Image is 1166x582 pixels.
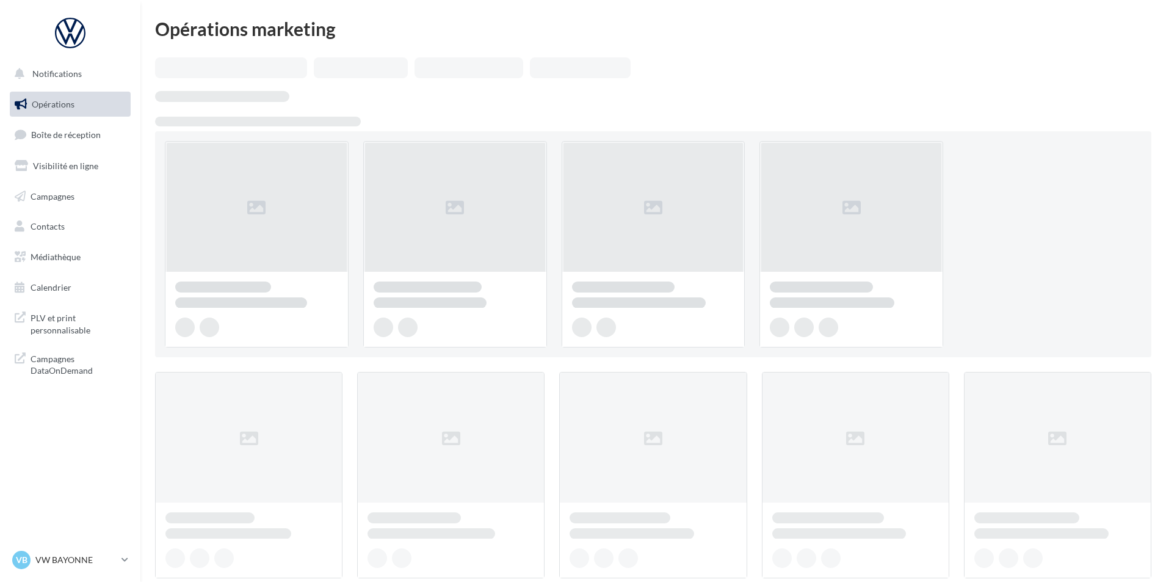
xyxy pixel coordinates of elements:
span: Calendrier [31,282,71,293]
span: Notifications [32,68,82,79]
span: Contacts [31,221,65,231]
div: Opérations marketing [155,20,1151,38]
span: Visibilité en ligne [33,161,98,171]
a: Campagnes [7,184,133,209]
a: PLV et print personnalisable [7,305,133,341]
a: Boîte de réception [7,122,133,148]
span: PLV et print personnalisable [31,310,126,336]
span: Opérations [32,99,74,109]
a: VB VW BAYONNE [10,548,131,572]
a: Calendrier [7,275,133,300]
a: Contacts [7,214,133,239]
a: Visibilité en ligne [7,153,133,179]
span: Médiathèque [31,252,81,262]
span: Boîte de réception [31,129,101,140]
a: Médiathèque [7,244,133,270]
a: Campagnes DataOnDemand [7,346,133,382]
a: Opérations [7,92,133,117]
span: Campagnes DataOnDemand [31,351,126,377]
span: VB [16,554,27,566]
span: Campagnes [31,191,74,201]
p: VW BAYONNE [35,554,117,566]
button: Notifications [7,61,128,87]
